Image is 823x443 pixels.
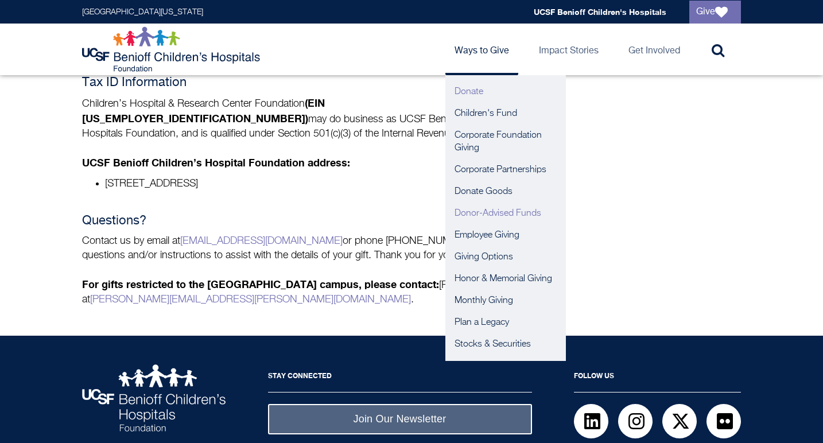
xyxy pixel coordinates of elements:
[90,294,411,305] a: [PERSON_NAME][EMAIL_ADDRESS][PERSON_NAME][DOMAIN_NAME]
[82,156,350,169] strong: UCSF Benioff Children’s Hospital Foundation address:
[445,203,566,224] a: Donor-Advised Funds
[445,224,566,246] a: Employee Giving
[82,214,524,228] h4: Questions?
[445,333,566,355] a: Stocks & Securities
[445,159,566,181] a: Corporate Partnerships
[689,1,741,24] a: Give
[105,177,524,191] li: [STREET_ADDRESS]
[530,24,608,75] a: Impact Stories
[82,277,524,307] p: [PERSON_NAME] at .
[268,364,532,393] h2: Stay Connected
[268,404,532,434] a: Join Our Newsletter
[180,236,343,246] a: [EMAIL_ADDRESS][DOMAIN_NAME]
[445,246,566,268] a: Giving Options
[82,234,524,263] p: Contact us by email at or phone [PHONE_NUMBER] for any questions and/or instructions to assist wi...
[82,26,263,72] img: Logo for UCSF Benioff Children's Hospitals Foundation
[82,76,524,90] h4: Tax ID Information
[445,24,518,75] a: Ways to Give
[82,8,203,16] a: [GEOGRAPHIC_DATA][US_STATE]
[82,278,439,290] strong: For gifts restricted to the [GEOGRAPHIC_DATA] campus, please contact:
[619,24,689,75] a: Get Involved
[445,312,566,333] a: Plan a Legacy
[82,364,226,432] img: UCSF Benioff Children's Hospitals
[445,125,566,159] a: Corporate Foundation Giving
[445,181,566,203] a: Donate Goods
[445,103,566,125] a: Children's Fund
[445,268,566,290] a: Honor & Memorial Giving
[82,96,325,125] strong: (EIN [US_EMPLOYER_IDENTIFICATION_NUMBER])
[445,290,566,312] a: Monthly Giving
[574,364,741,393] h2: Follow Us
[82,96,524,141] p: Children’s Hospital & Research Center Foundation may do business as UCSF Benioff Children’s Hospi...
[445,81,566,103] a: Donate
[534,7,666,17] a: UCSF Benioff Children's Hospitals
